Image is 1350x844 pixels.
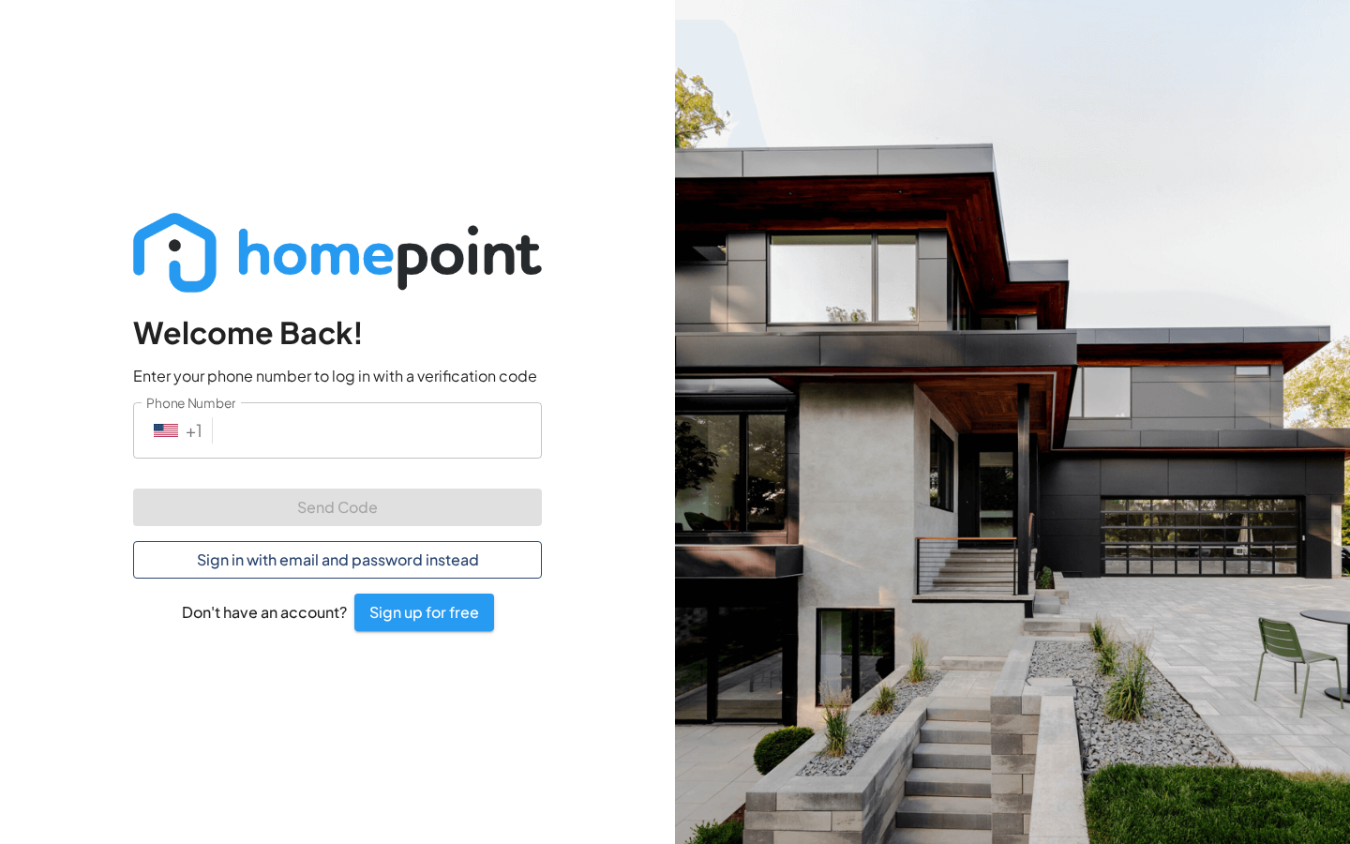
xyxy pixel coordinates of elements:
h6: Don't have an account? [182,600,347,624]
button: Sign up for free [354,594,494,631]
label: Phone Number [146,394,235,413]
img: Logo [133,213,542,293]
p: Enter your phone number to log in with a verification code [133,366,542,387]
h4: Welcome Back! [133,314,542,352]
button: Sign in with email and password instead [133,541,542,579]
